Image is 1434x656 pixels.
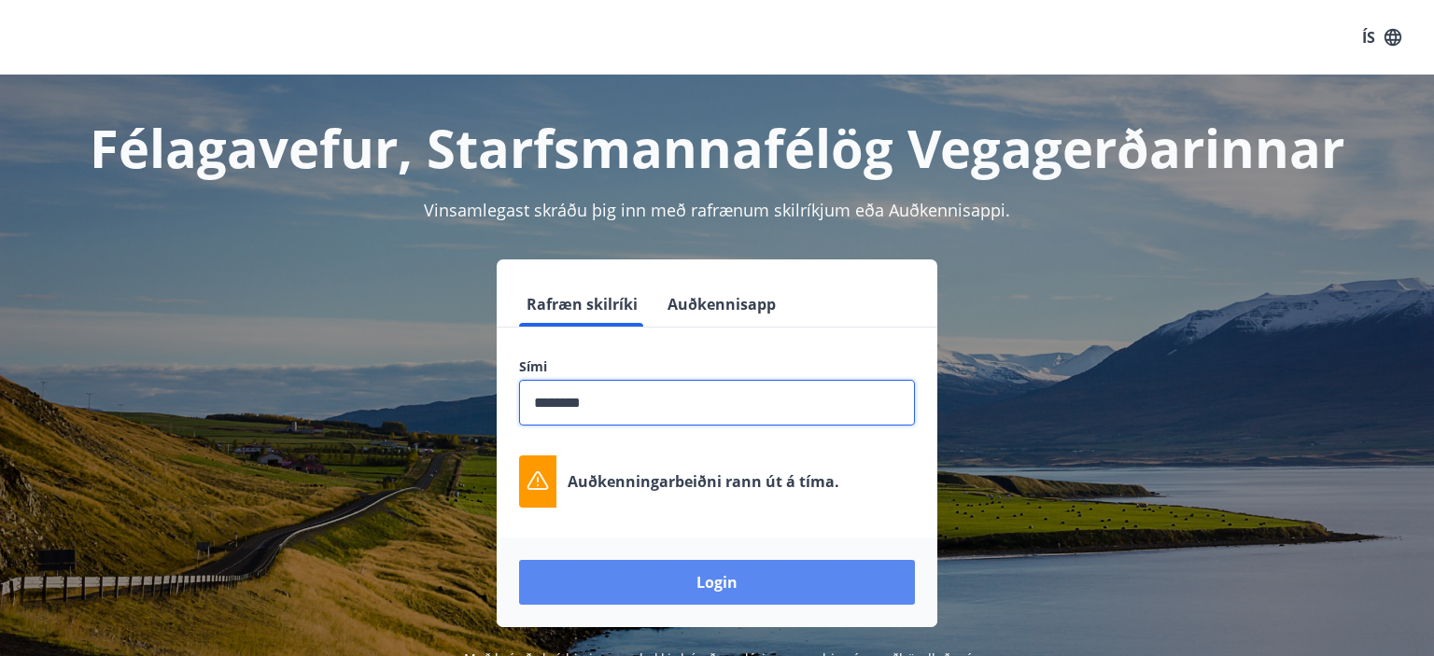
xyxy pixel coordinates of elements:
h1: Félagavefur, Starfsmannafélög Vegagerðarinnar [67,112,1367,183]
label: Sími [519,357,915,376]
button: Login [519,560,915,605]
button: ÍS [1352,21,1412,54]
button: Auðkennisapp [660,282,783,327]
p: Auðkenningarbeiðni rann út á tíma. [568,471,839,492]
span: Vinsamlegast skráðu þig inn með rafrænum skilríkjum eða Auðkennisappi. [424,199,1010,221]
button: Rafræn skilríki [519,282,645,327]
